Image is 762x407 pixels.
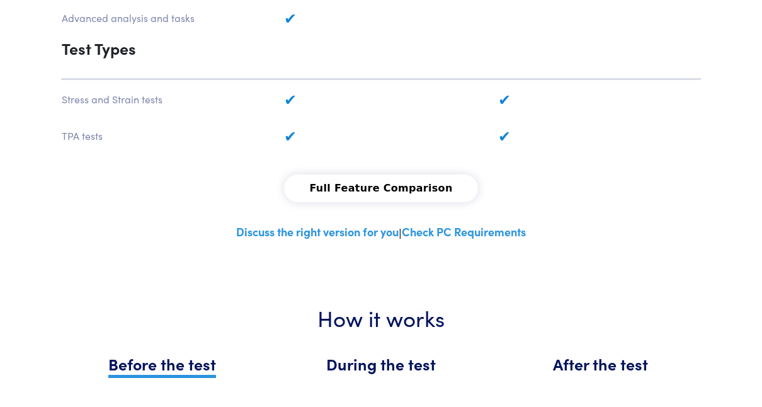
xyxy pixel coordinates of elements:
td: TPA tests [61,118,273,153]
h3: How it works [60,302,702,333]
td: Stress and Strain tests [61,81,273,117]
a: Check PC Requirements [402,224,526,239]
th: Test Types [61,37,701,80]
span: Before the test [108,353,216,378]
td: ✔ [489,81,701,117]
td: ✔ [489,118,701,153]
a: Discuss the right version for you [236,224,399,239]
div: | [52,222,710,241]
span: After the test [553,353,648,375]
td: ✔ [275,81,487,117]
button: Full Feature Comparison [284,175,477,202]
span: During the test [326,353,436,375]
td: ✔ [275,118,487,153]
